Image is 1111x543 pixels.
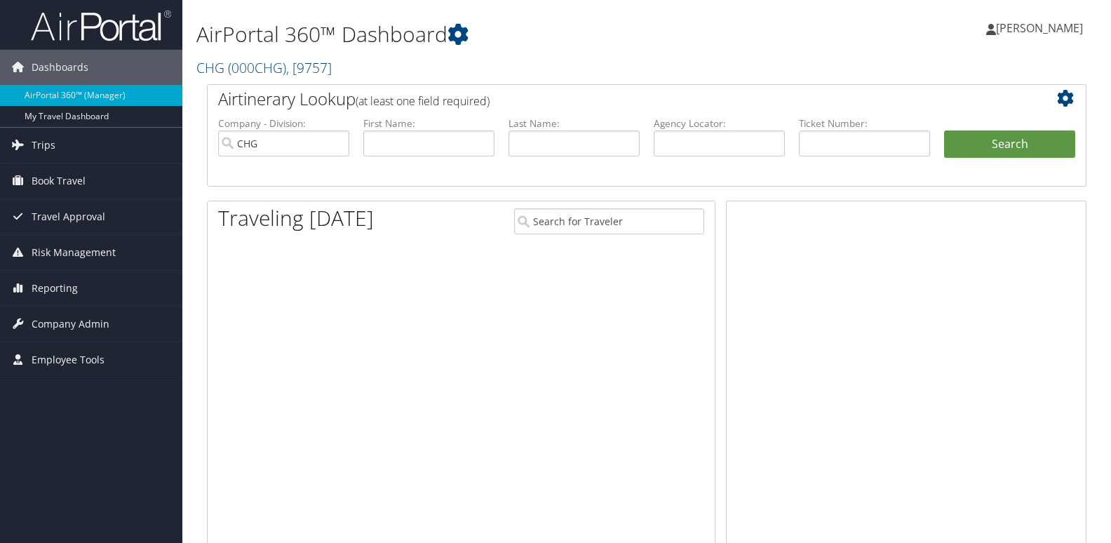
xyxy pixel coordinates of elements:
button: Search [944,130,1075,159]
label: Agency Locator: [654,116,785,130]
span: Travel Approval [32,199,105,234]
label: First Name: [363,116,494,130]
span: (at least one field required) [356,93,490,109]
input: Search for Traveler [514,208,704,234]
a: [PERSON_NAME] [986,7,1097,49]
span: ( 000CHG ) [228,58,286,77]
a: CHG [196,58,332,77]
span: Reporting [32,271,78,306]
label: Last Name: [509,116,640,130]
span: Company Admin [32,307,109,342]
h2: Airtinerary Lookup [218,87,1002,111]
label: Ticket Number: [799,116,930,130]
span: [PERSON_NAME] [996,20,1083,36]
img: airportal-logo.png [31,9,171,42]
label: Company - Division: [218,116,349,130]
span: Employee Tools [32,342,105,377]
span: Dashboards [32,50,88,85]
span: Risk Management [32,235,116,270]
h1: Traveling [DATE] [218,203,374,233]
span: Book Travel [32,163,86,199]
h1: AirPortal 360™ Dashboard [196,20,797,49]
span: Trips [32,128,55,163]
span: , [ 9757 ] [286,58,332,77]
